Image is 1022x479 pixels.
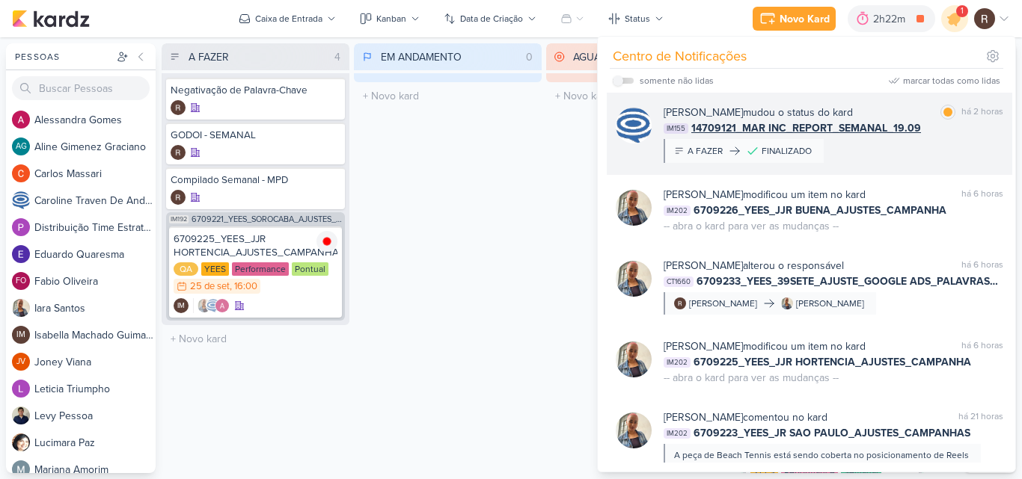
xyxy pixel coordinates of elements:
[34,274,156,289] div: F a b i o O l i v e i r a
[206,298,221,313] img: Caroline Traven De Andrade
[613,46,747,67] div: Centro de Notificações
[664,411,743,424] b: [PERSON_NAME]
[974,8,995,29] img: Rafael Dornelles
[664,187,866,203] div: modificou um item no kard
[664,428,691,439] span: IM202
[691,120,921,136] span: 14709121_MAR INC_REPORT_SEMANAL_19.09
[694,425,970,441] span: 6709223_YEES_JR SAO PAULO_AJUSTES_CAMPANHAS
[34,408,156,424] div: L e v y P e s s o a
[197,298,212,313] img: Iara Santos
[34,247,156,262] div: E d u a r d o Q u a r e s m a
[664,188,743,201] b: [PERSON_NAME]
[171,129,340,142] div: GODOI - SEMANAL
[961,105,1003,120] div: há 2 horas
[664,258,844,274] div: alterou o responsável
[903,74,1000,87] div: marcar todas como lidas
[12,164,30,182] img: Carlos Massari
[961,339,1003,354] div: há 6 horas
[796,297,864,310] div: [PERSON_NAME]
[12,191,30,209] img: Caroline Traven De Andrade
[177,303,185,310] p: IM
[616,190,652,226] img: Iara Santos
[357,85,539,107] input: + Novo kard
[12,326,30,344] div: Isabella Machado Guimarães
[232,262,289,276] div: Performance
[616,412,652,448] img: Iara Santos
[616,108,652,143] img: Caroline Traven De Andrade
[174,232,337,259] div: 6709225_YEES_JJR HORTENCIA_AJUSTES_CAMPANHA
[664,370,839,386] div: -- abra o kard para ver as mudanças --
[34,166,156,182] div: C a r l o s M a s s a r i
[193,298,230,313] div: Colaboradores: Iara Santos, Caroline Traven De Andrade, Alessandra Gomes
[549,85,731,107] input: + Novo kard
[664,339,866,354] div: modificou um item no kard
[12,272,30,290] div: Fabio Oliveira
[664,259,743,272] b: [PERSON_NAME]
[781,297,793,309] img: Iara Santos
[174,298,189,313] div: Isabella Machado Guimarães
[762,144,812,158] div: FINALIZADO
[169,215,189,223] span: IM192
[781,466,838,479] div: Performance
[34,327,156,343] div: I s a b e l l a M a c h a d o G u i m a r ã e s
[12,218,30,236] img: Distribuição Time Estratégico
[616,261,652,297] img: Iara Santos
[16,358,25,366] p: JV
[34,354,156,370] div: J o n e y V i a n a
[174,298,189,313] div: Criador(a): Isabella Machado Guimarães
[674,297,686,309] img: Rafael Dornelles
[16,331,25,339] p: IM
[171,173,340,187] div: Compilado Semanal - MPD
[520,49,539,65] div: 0
[12,433,30,451] img: Lucimara Paz
[171,100,186,115] img: Rafael Dornelles
[664,218,839,234] div: -- abra o kard para ver as mudanças --
[616,342,652,377] img: Iara Santos
[664,357,691,368] span: IM202
[171,84,340,97] div: Negativação de Palavra-Chave
[664,340,743,353] b: [PERSON_NAME]
[12,50,114,64] div: Pessoas
[750,466,778,479] div: YEES
[674,448,969,462] div: A peça de Beach Tennis está sendo coberta no posicionamento de Reels
[780,11,830,27] div: Novo Kard
[171,190,186,205] img: Rafael Dornelles
[841,466,881,479] div: Semanal
[664,105,853,120] div: mudou o status do kard
[664,106,743,119] b: [PERSON_NAME]
[190,282,230,291] div: 25 de set
[328,49,346,65] div: 4
[201,262,229,276] div: YEES
[34,435,156,451] div: L u c i m a r a P a z
[664,276,694,287] span: CT1660
[12,76,150,100] input: Buscar Pessoas
[640,74,714,87] div: somente não lidas
[215,298,230,313] img: Alessandra Gomes
[753,7,836,31] button: Novo Kard
[16,277,26,285] p: FO
[12,111,30,129] img: Alessandra Gomes
[664,205,691,216] span: IM202
[688,144,723,158] div: A FAZER
[34,220,156,235] div: D i s t r i b u i ç ã o T i m e E s t r a t é g i c o
[34,193,156,208] div: C a r o l i n e T r a v e n D e A n d r a d e
[694,354,971,370] span: 6709225_YEES_JJR HORTENCIA_AJUSTES_CAMPANHA
[230,282,257,291] div: , 16:00
[34,300,156,316] div: I a r a S a n t o s
[34,112,156,128] div: A l e s s a n d r a G o m e s
[12,299,30,317] img: Iara Santos
[34,139,156,155] div: A l i n e G i m e n e z G r a c i a n o
[697,274,1003,289] span: 6709233_YEES_39SETE_AJUSTE_GOOGLE ADS_PALAVRAS_CHAVE_LOCALIZAÇÃO
[16,143,27,151] p: AG
[689,297,757,310] div: [PERSON_NAME]
[316,231,337,252] img: tracking
[192,215,342,223] span: 6709221_YEES_SOROCABA_AJUSTES_CAMPANHAS_MIA
[12,353,30,371] div: Joney Viana
[34,462,156,478] div: M a r i a n a A m o r i m
[958,410,1003,425] div: há 21 horas
[171,145,186,160] div: Criador(a): Rafael Dornelles
[961,187,1003,203] div: há 6 horas
[664,410,827,425] div: comentou no kard
[165,328,346,350] input: + Novo kard
[174,262,198,276] div: QA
